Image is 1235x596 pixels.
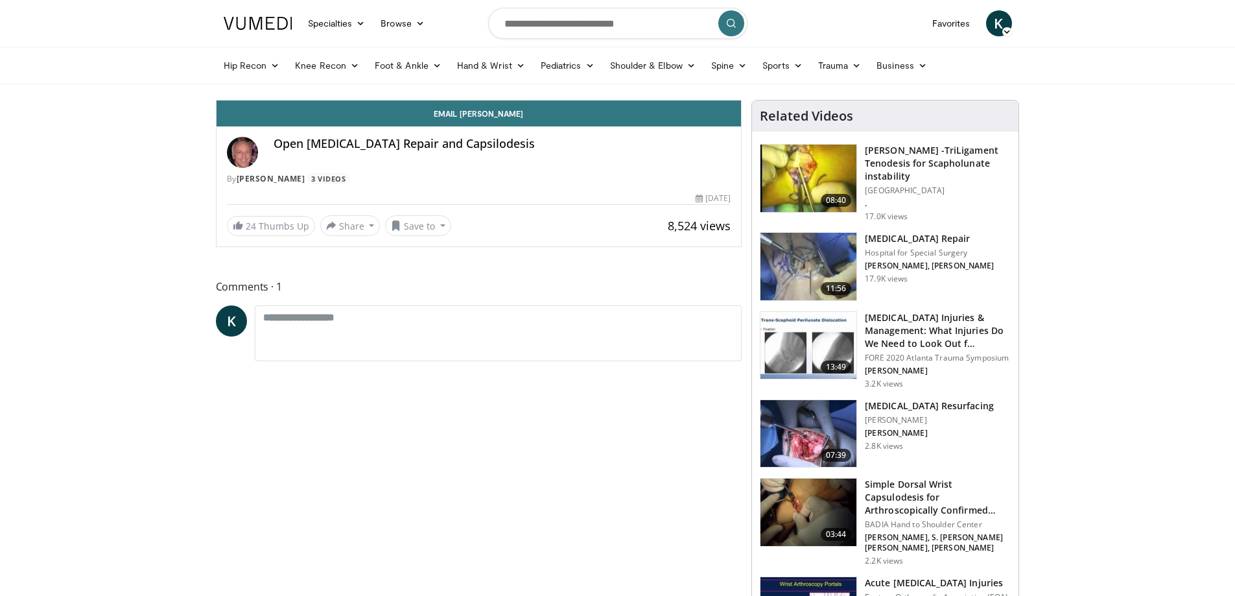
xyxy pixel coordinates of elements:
[755,53,810,78] a: Sports
[533,53,602,78] a: Pediatrics
[703,53,755,78] a: Spine
[810,53,869,78] a: Trauma
[668,218,731,233] span: 8,524 views
[274,137,731,151] h4: Open [MEDICAL_DATA] Repair and Capsilodesis
[217,101,742,126] a: Email [PERSON_NAME]
[821,449,852,462] span: 07:39
[307,173,350,184] a: 3 Videos
[287,53,367,78] a: Knee Recon
[760,311,1011,389] a: 13:49 [MEDICAL_DATA] Injuries & Management: What Injuries Do We Need to Look Out f… FORE 2020 Atl...
[216,53,288,78] a: Hip Recon
[865,478,1011,517] h3: Simple Dorsal Wrist Capsulodesis for Arthroscopically Confirmed Scap…
[865,211,908,222] p: 17.0K views
[865,198,1011,209] p: .
[865,366,1011,376] p: [PERSON_NAME]
[821,194,852,207] span: 08:40
[986,10,1012,36] a: K
[865,353,1011,363] p: FORE 2020 Atlanta Trauma Symposium
[237,173,305,184] a: [PERSON_NAME]
[696,193,731,204] div: [DATE]
[865,261,994,271] p: [PERSON_NAME], [PERSON_NAME]
[865,274,908,284] p: 17.9K views
[760,312,856,379] img: 0a894fbd-a7cb-40d3-bfab-3b5d671758fa.150x105_q85_crop-smart_upscale.jpg
[869,53,935,78] a: Business
[865,519,1011,530] p: BADIA Hand to Shoulder Center
[760,232,1011,301] a: 11:56 [MEDICAL_DATA] Repair Hospital for Special Surgery [PERSON_NAME], [PERSON_NAME] 17.9K views
[602,53,703,78] a: Shoulder & Elbow
[865,428,994,438] p: [PERSON_NAME]
[760,145,856,212] img: Brunelli_100010339_2.jpg.150x105_q85_crop-smart_upscale.jpg
[865,415,994,425] p: [PERSON_NAME]
[821,528,852,541] span: 03:44
[300,10,373,36] a: Specialties
[865,311,1011,350] h3: [MEDICAL_DATA] Injuries & Management: What Injuries Do We Need to Look Out f…
[865,144,1011,183] h3: [PERSON_NAME] -TriLigament Tenodesis for Scapholunate instability
[224,17,292,30] img: VuMedi Logo
[246,220,256,232] span: 24
[320,215,381,236] button: Share
[227,216,315,236] a: 24 Thumbs Up
[865,577,1008,590] h3: Acute [MEDICAL_DATA] Injuries
[385,215,451,236] button: Save to
[367,53,449,78] a: Foot & Ankle
[865,248,994,258] p: Hospital for Special Surgery
[865,379,903,389] p: 3.2K views
[865,441,903,451] p: 2.8K views
[216,278,742,295] span: Comments 1
[216,305,247,337] a: K
[760,233,856,300] img: 10029_3.png.150x105_q85_crop-smart_upscale.jpg
[449,53,533,78] a: Hand & Wrist
[760,479,856,546] img: ff247ecc-b94b-4a37-adff-7b9ca0b26904.150x105_q85_crop-smart_upscale.jpg
[865,185,1011,196] p: [GEOGRAPHIC_DATA]
[760,144,1011,222] a: 08:40 [PERSON_NAME] -TriLigament Tenodesis for Scapholunate instability [GEOGRAPHIC_DATA] . 17.0K...
[760,400,856,468] img: 01fde5d6-296a-4d3f-8c1c-1f7a563fd2d9.150x105_q85_crop-smart_upscale.jpg
[373,10,432,36] a: Browse
[760,478,1011,566] a: 03:44 Simple Dorsal Wrist Capsulodesis for Arthroscopically Confirmed Scap… BADIA Hand to Shoulde...
[865,399,994,412] h3: [MEDICAL_DATA] Resurfacing
[865,532,1011,553] p: [PERSON_NAME], S. [PERSON_NAME] [PERSON_NAME], [PERSON_NAME]
[821,282,852,295] span: 11:56
[865,232,994,245] h3: [MEDICAL_DATA] Repair
[227,137,258,168] img: Avatar
[865,556,903,566] p: 2.2K views
[924,10,978,36] a: Favorites
[488,8,747,39] input: Search topics, interventions
[760,399,1011,468] a: 07:39 [MEDICAL_DATA] Resurfacing [PERSON_NAME] [PERSON_NAME] 2.8K views
[760,108,853,124] h4: Related Videos
[821,361,852,374] span: 13:49
[227,173,731,185] div: By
